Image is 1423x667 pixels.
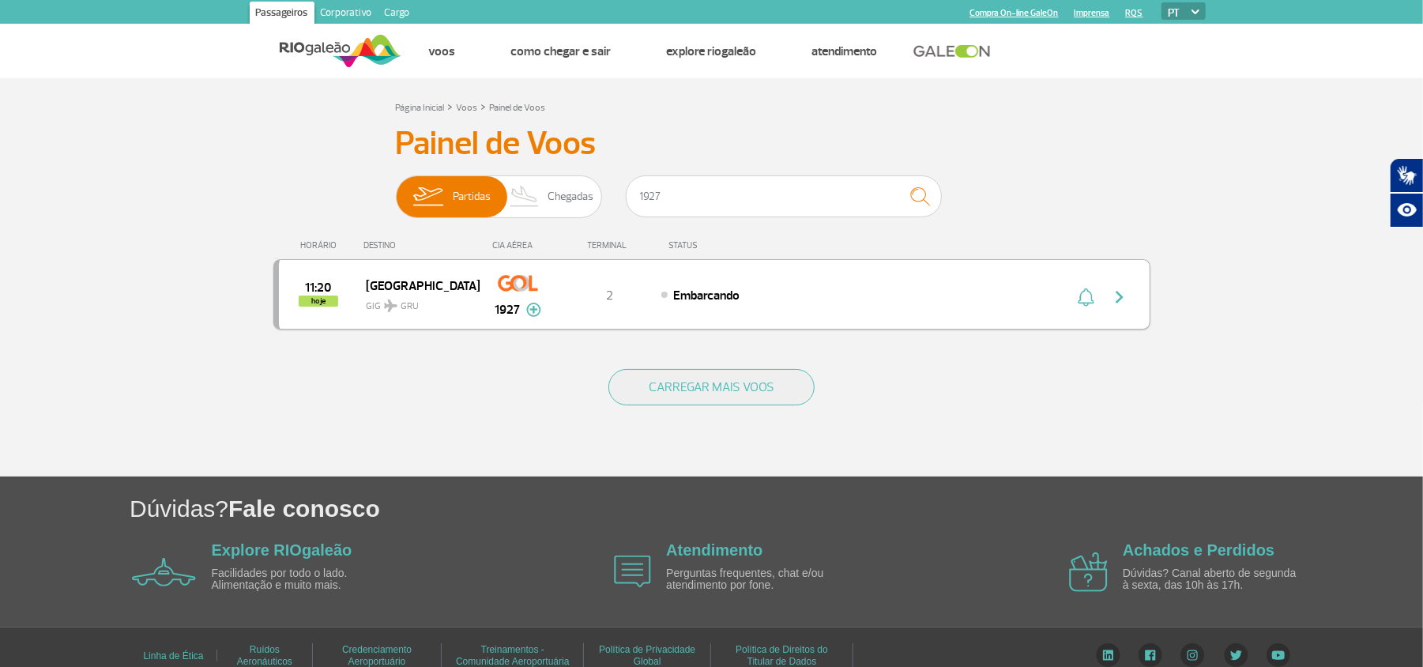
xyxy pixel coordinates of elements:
[1180,643,1205,667] img: Instagram
[812,43,878,59] a: Atendimento
[558,240,661,251] div: TERMINAL
[1110,288,1129,307] img: seta-direita-painel-voo.svg
[1390,158,1423,228] div: Plugin de acessibilidade da Hand Talk.
[305,282,331,293] span: 2025-09-26 11:20:00
[606,288,613,303] span: 2
[228,496,380,522] span: Fale conosco
[378,2,416,27] a: Cargo
[511,43,612,59] a: Como chegar e sair
[1078,288,1094,307] img: sino-painel-voo.svg
[614,556,651,588] img: airplane icon
[212,541,352,559] a: Explore RIOgaleão
[608,369,815,405] button: CARREGAR MAIS VOOS
[299,296,338,307] span: hoje
[1390,193,1423,228] button: Abrir recursos assistivos.
[490,102,546,114] a: Painel de Voos
[453,176,491,217] span: Partidas
[666,541,762,559] a: Atendimento
[366,275,467,296] span: [GEOGRAPHIC_DATA]
[479,240,558,251] div: CIA AÉREA
[548,176,593,217] span: Chegadas
[396,124,1028,164] h3: Painel de Voos
[666,567,848,592] p: Perguntas frequentes, chat e/ou atendimento por fone.
[143,645,203,667] a: Linha de Ética
[481,97,487,115] a: >
[363,240,479,251] div: DESTINO
[278,240,364,251] div: HORÁRIO
[448,97,454,115] a: >
[403,176,453,217] img: slider-embarque
[673,288,740,303] span: Embarcando
[1123,567,1304,592] p: Dúvidas? Canal aberto de segunda à sexta, das 10h às 17h.
[1096,643,1120,667] img: LinkedIn
[502,176,548,217] img: slider-desembarque
[1123,541,1274,559] a: Achados e Perdidos
[1069,552,1108,592] img: airplane icon
[1390,158,1423,193] button: Abrir tradutor de língua de sinais.
[401,300,419,314] span: GRU
[396,102,445,114] a: Página Inicial
[457,102,478,114] a: Voos
[132,558,196,586] img: airplane icon
[661,240,789,251] div: STATUS
[130,492,1423,525] h1: Dúvidas?
[366,291,467,314] span: GIG
[212,567,393,592] p: Facilidades por todo o lado. Alimentação e muito mais.
[1224,643,1248,667] img: Twitter
[1075,8,1110,18] a: Imprensa
[495,300,520,319] span: 1927
[667,43,757,59] a: Explore RIOgaleão
[384,300,397,312] img: destiny_airplane.svg
[314,2,378,27] a: Corporativo
[1267,643,1290,667] img: YouTube
[626,175,942,217] input: Voo, cidade ou cia aérea
[1139,643,1162,667] img: Facebook
[526,303,541,317] img: mais-info-painel-voo.svg
[250,2,314,27] a: Passageiros
[1126,8,1143,18] a: RQS
[429,43,456,59] a: Voos
[970,8,1059,18] a: Compra On-line GaleOn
